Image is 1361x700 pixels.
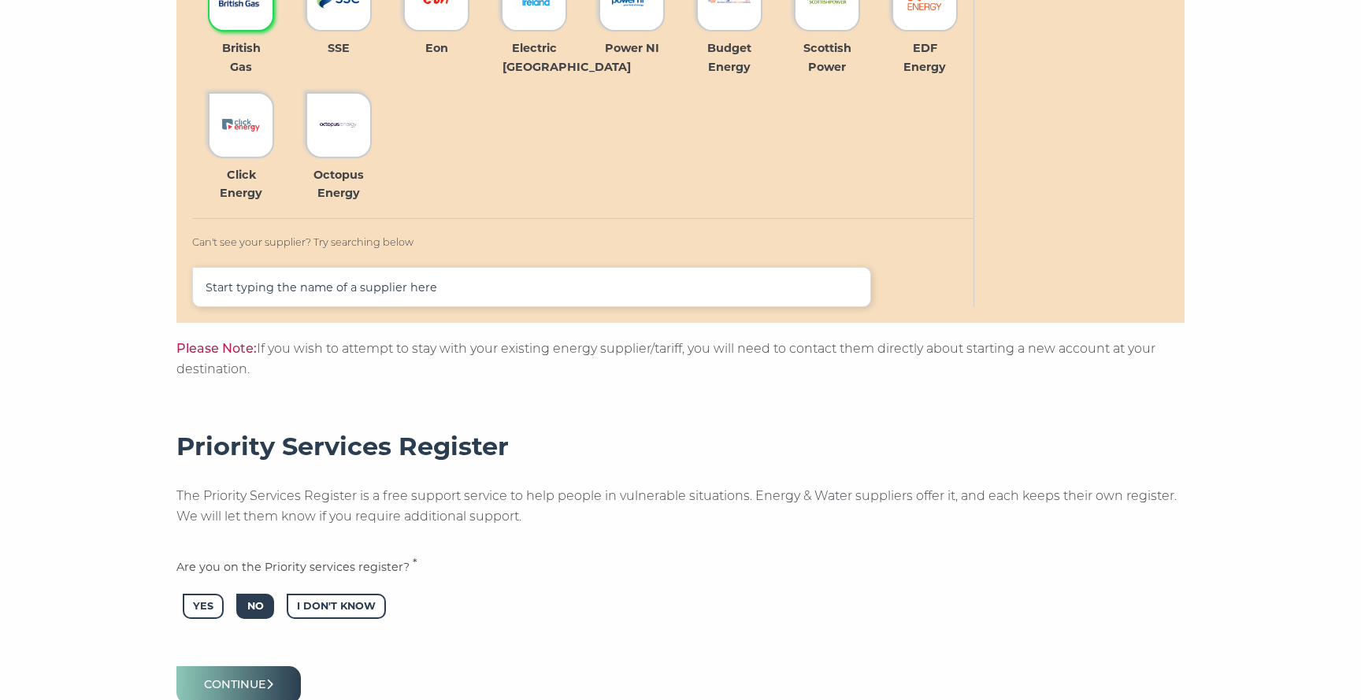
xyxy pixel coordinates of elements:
strong: Octopus Energy [313,168,364,200]
span: Yes [183,594,224,620]
strong: Click Energy [220,168,262,200]
strong: Electric [GEOGRAPHIC_DATA] [502,41,631,73]
strong: Budget Energy [707,41,751,73]
strong: British Gas [222,41,261,73]
strong: Power NI [605,41,659,55]
p: The Priority Services Register is a free support service to help people in vulnerable situations.... [176,486,1185,527]
h4: Priority Services Register [176,431,1185,462]
span: No [236,594,273,620]
p: If you wish to attempt to stay with your existing energy supplier/tariff, you will need to contac... [176,339,1185,380]
span: I Don't Know [287,594,386,620]
img: Click%20Energy.png [219,103,262,146]
input: Start typing the name of a supplier here [192,267,871,307]
strong: Scottish Power [803,41,851,73]
strong: Eon [425,41,448,55]
img: Octopus%20Energy.png [317,103,360,146]
span: Are you on the Priority services register? [176,560,410,574]
p: Can't see your supplier? Try searching below [192,235,973,251]
strong: SSE [328,41,350,55]
span: Please Note: [176,341,257,356]
strong: EDF Energy [903,41,946,73]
